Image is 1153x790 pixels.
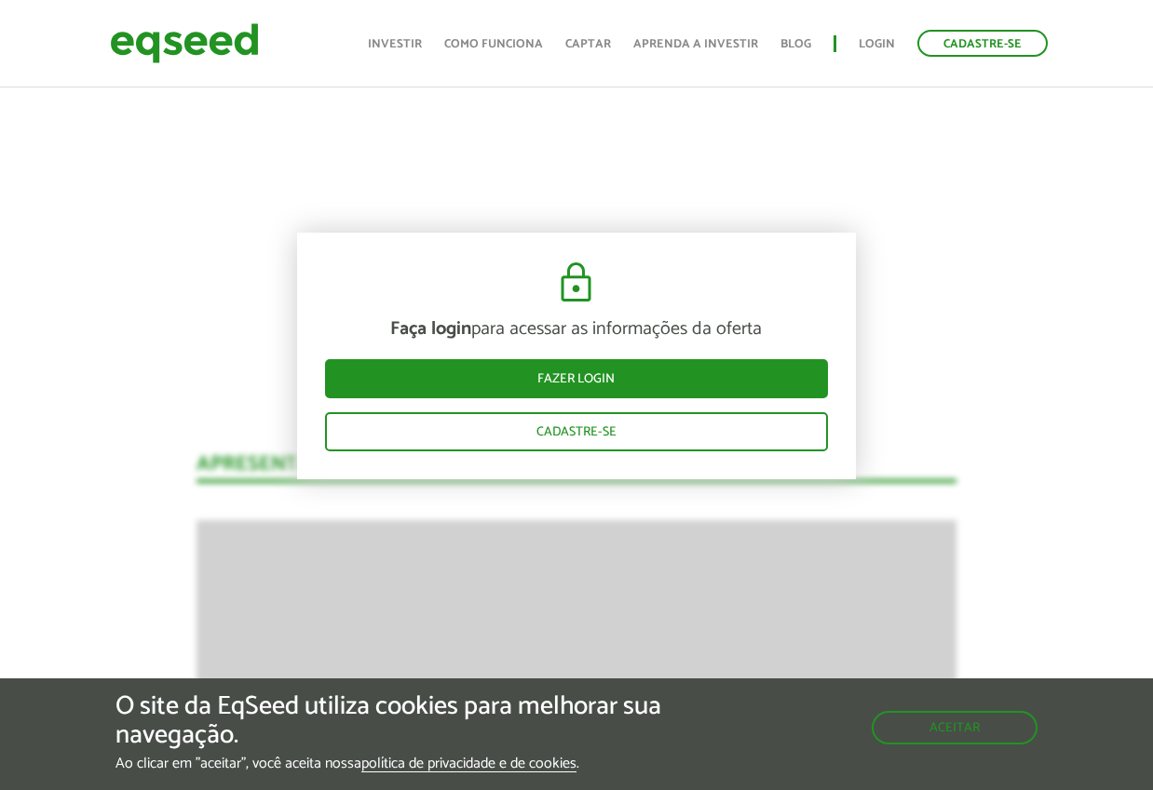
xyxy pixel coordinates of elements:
[325,359,828,398] a: Fazer login
[325,412,828,451] a: Cadastre-se
[872,711,1038,744] button: Aceitar
[361,757,576,772] a: política de privacidade e de cookies
[115,755,669,772] p: Ao clicar em "aceitar", você aceita nossa .
[368,38,422,50] a: Investir
[115,692,669,750] h5: O site da EqSeed utiliza cookies para melhorar sua navegação.
[633,38,758,50] a: Aprenda a investir
[390,314,471,344] strong: Faça login
[444,38,543,50] a: Como funciona
[553,261,599,305] img: cadeado.svg
[325,318,828,341] p: para acessar as informações da oferta
[110,19,259,68] img: EqSeed
[859,38,895,50] a: Login
[917,30,1048,57] a: Cadastre-se
[565,38,611,50] a: Captar
[780,38,811,50] a: Blog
